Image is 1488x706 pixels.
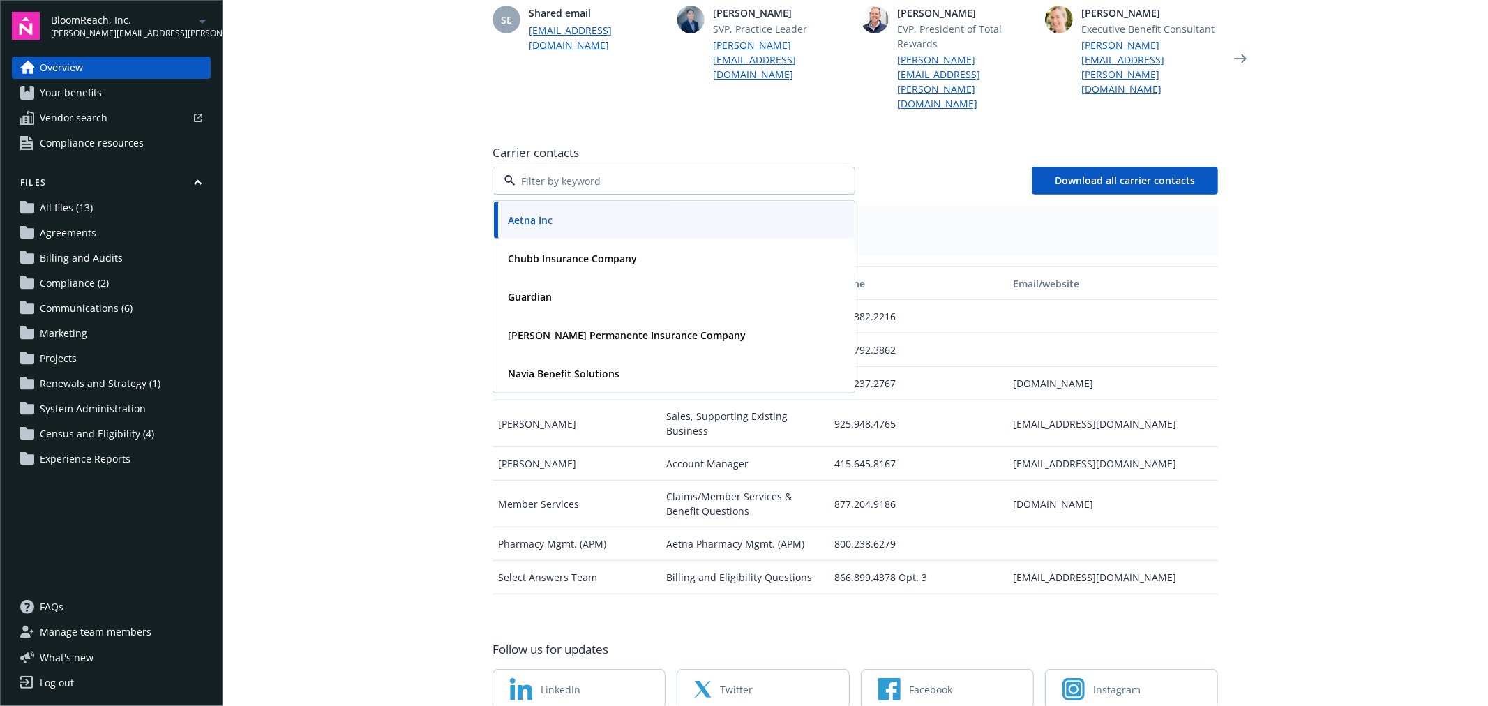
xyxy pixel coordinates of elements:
[529,6,666,20] span: Shared email
[12,621,211,643] a: Manage team members
[834,276,1002,291] div: Phone
[861,6,889,33] img: photo
[194,13,211,29] a: arrowDropDown
[501,13,512,27] span: SE
[829,333,1007,367] div: 888.792.3862
[12,373,211,395] a: Renewals and Strategy (1)
[51,27,194,40] span: [PERSON_NAME][EMAIL_ADDRESS][PERSON_NAME][DOMAIN_NAME]
[677,6,705,33] img: photo
[493,400,661,447] div: [PERSON_NAME]
[12,12,40,40] img: navigator-logo.svg
[40,596,63,618] span: FAQs
[516,174,827,188] input: Filter by keyword
[40,423,154,445] span: Census and Eligibility (4)
[1008,561,1218,594] div: [EMAIL_ADDRESS][DOMAIN_NAME]
[897,6,1034,20] span: [PERSON_NAME]
[12,322,211,345] a: Marketing
[1055,174,1195,187] span: Download all carrier contacts
[12,448,211,470] a: Experience Reports
[12,82,211,104] a: Your benefits
[1008,266,1218,300] button: Email/website
[897,52,1034,111] a: [PERSON_NAME][EMAIL_ADDRESS][PERSON_NAME][DOMAIN_NAME]
[12,247,211,269] a: Billing and Audits
[661,527,829,561] div: Aetna Pharmacy Mgmt. (APM)
[12,650,116,665] button: What's new
[40,132,144,154] span: Compliance resources
[40,82,102,104] span: Your benefits
[40,672,74,694] div: Log out
[40,650,93,665] span: What ' s new
[40,197,93,219] span: All files (13)
[493,447,661,481] div: [PERSON_NAME]
[661,561,829,594] div: Billing and Eligibility Questions
[40,373,160,395] span: Renewals and Strategy (1)
[12,57,211,79] a: Overview
[829,367,1007,400] div: 800.237.2767
[541,682,580,697] span: LinkedIn
[1008,481,1218,527] div: [DOMAIN_NAME]
[504,217,1207,230] span: Plan types
[40,448,130,470] span: Experience Reports
[12,596,211,618] a: FAQs
[508,290,552,303] strong: Guardian
[1008,447,1218,481] div: [EMAIL_ADDRESS][DOMAIN_NAME]
[12,297,211,320] a: Communications (6)
[493,481,661,527] div: Member Services
[1014,276,1212,291] div: Email/website
[508,213,553,227] strong: Aetna Inc
[508,329,746,342] strong: [PERSON_NAME] Permanente Insurance Company
[40,57,83,79] span: Overview
[51,12,211,40] button: BloomReach, Inc.[PERSON_NAME][EMAIL_ADDRESS][PERSON_NAME][DOMAIN_NAME]arrowDropDown
[504,230,1207,244] span: Medical PPO - (181472), HDHP PPO - (181472)
[12,107,211,129] a: Vendor search
[829,447,1007,481] div: 415.645.8167
[12,132,211,154] a: Compliance resources
[829,481,1007,527] div: 877.204.9186
[661,447,829,481] div: Account Manager
[12,197,211,219] a: All files (13)
[12,398,211,420] a: System Administration
[40,398,146,420] span: System Administration
[661,400,829,447] div: Sales, Supporting Existing Business
[1229,47,1252,70] a: Next
[829,400,1007,447] div: 925.948.4765
[12,347,211,370] a: Projects
[508,252,637,265] strong: Chubb Insurance Company
[40,107,107,129] span: Vendor search
[40,247,123,269] span: Billing and Audits
[829,300,1007,333] div: 833.382.2216
[713,38,850,82] a: [PERSON_NAME][EMAIL_ADDRESS][DOMAIN_NAME]
[1093,682,1141,697] span: Instagram
[1081,22,1218,36] span: Executive Benefit Consultant
[1081,6,1218,20] span: [PERSON_NAME]
[1032,167,1218,195] button: Download all carrier contacts
[40,222,96,244] span: Agreements
[493,144,1218,161] span: Carrier contacts
[40,272,109,294] span: Compliance (2)
[529,23,666,52] a: [EMAIL_ADDRESS][DOMAIN_NAME]
[829,266,1007,300] button: Phone
[12,222,211,244] a: Agreements
[493,527,661,561] div: Pharmacy Mgmt. (APM)
[713,22,850,36] span: SVP, Practice Leader
[493,561,661,594] div: Select Answers Team
[508,367,619,380] strong: Navia Benefit Solutions
[51,13,194,27] span: BloomReach, Inc.
[40,322,87,345] span: Marketing
[493,641,608,658] span: Follow us for updates
[40,621,151,643] span: Manage team members
[661,481,829,527] div: Claims/Member Services & Benefit Questions
[1008,367,1218,400] div: [DOMAIN_NAME]
[1008,400,1218,447] div: [EMAIL_ADDRESS][DOMAIN_NAME]
[720,682,753,697] span: Twitter
[829,527,1007,561] div: 800.238.6279
[909,682,952,697] span: Facebook
[1045,6,1073,33] img: photo
[40,347,77,370] span: Projects
[829,561,1007,594] div: 866.899.4378 Opt. 3
[40,297,133,320] span: Communications (6)
[12,423,211,445] a: Census and Eligibility (4)
[12,176,211,194] button: Files
[713,6,850,20] span: [PERSON_NAME]
[12,272,211,294] a: Compliance (2)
